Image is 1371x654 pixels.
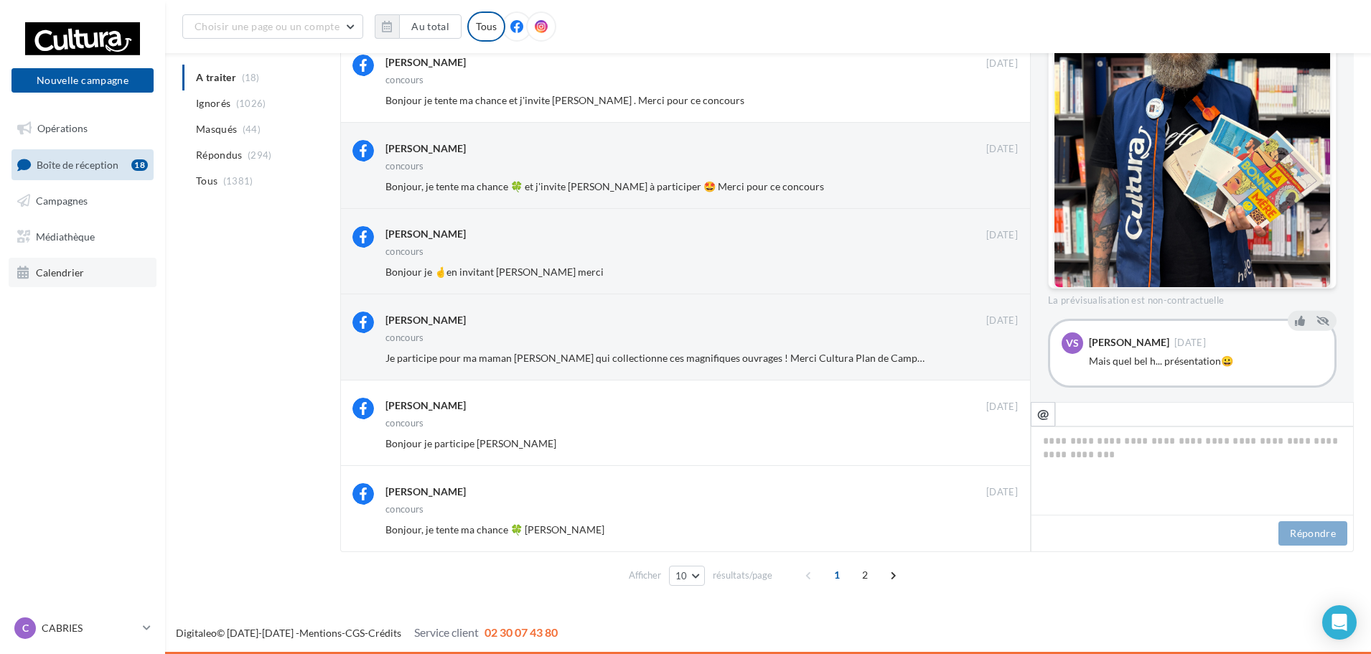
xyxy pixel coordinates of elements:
span: (44) [243,123,261,135]
span: [DATE] [1174,338,1206,347]
span: Service client [414,625,479,639]
a: Digitaleo [176,627,217,639]
button: Répondre [1278,521,1347,546]
span: [DATE] [986,57,1018,70]
a: Campagnes [9,186,156,216]
span: résultats/page [713,569,772,582]
a: CGS [345,627,365,639]
button: 10 [669,566,706,586]
span: 2 [853,564,876,587]
div: concours [385,75,424,85]
div: concours [385,505,424,514]
span: VS [1066,336,1079,350]
span: Bonjour je tente ma chance et j'invite [PERSON_NAME] . Merci pour ce concours [385,94,744,106]
span: 02 30 07 43 80 [485,625,558,639]
div: Tous [467,11,505,42]
button: Au total [399,14,462,39]
span: [DATE] [986,314,1018,327]
span: [DATE] [986,229,1018,242]
span: (1381) [223,175,253,187]
span: Afficher [629,569,661,582]
span: Bonjour je 🤞en invitant [PERSON_NAME] merci [385,266,604,278]
div: [PERSON_NAME] [385,227,466,241]
span: [DATE] [986,143,1018,156]
div: [PERSON_NAME] [385,485,466,499]
div: [PERSON_NAME] [385,55,466,70]
span: Ignorés [196,96,230,111]
span: (294) [248,149,272,161]
div: Mais quel bel h... présentation😀 [1089,354,1323,368]
div: [PERSON_NAME] [385,313,466,327]
span: Je participe pour ma maman [PERSON_NAME] qui collectionne ces magnifiques ouvrages ! Merci Cultur... [385,352,1059,364]
span: [DATE] [986,486,1018,499]
span: Masqués [196,122,237,136]
span: Bonjour, je tente ma chance 🍀 [PERSON_NAME] [385,523,604,536]
span: Choisir une page ou un compte [195,20,340,32]
div: [PERSON_NAME] [385,141,466,156]
span: [DATE] [986,401,1018,414]
span: 1 [825,564,848,587]
button: Choisir une page ou un compte [182,14,363,39]
div: concours [385,247,424,256]
button: @ [1031,402,1055,426]
p: CABRIES [42,621,137,635]
span: 10 [675,570,688,581]
span: Opérations [37,122,88,134]
a: Opérations [9,113,156,144]
span: Bonjour je participe [PERSON_NAME] [385,437,556,449]
div: [PERSON_NAME] [1089,337,1169,347]
span: Tous [196,174,217,188]
i: @ [1037,407,1049,420]
span: Répondus [196,148,243,162]
span: © [DATE]-[DATE] - - - [176,627,558,639]
span: (1026) [236,98,266,109]
div: [PERSON_NAME] [385,398,466,413]
span: Bonjour, je tente ma chance 🍀 et j'invite [PERSON_NAME] à participer 🤩 Merci pour ce concours [385,180,824,192]
a: Boîte de réception18 [9,149,156,180]
span: Médiathèque [36,230,95,243]
div: concours [385,333,424,342]
a: Crédits [368,627,401,639]
a: Mentions [299,627,342,639]
a: C CABRIES [11,615,154,642]
div: concours [385,419,424,428]
span: Boîte de réception [37,158,118,170]
a: Médiathèque [9,222,156,252]
button: Au total [375,14,462,39]
div: 18 [131,159,148,171]
div: La prévisualisation est non-contractuelle [1048,289,1337,307]
span: Campagnes [36,195,88,207]
div: concours [385,162,424,171]
a: Calendrier [9,258,156,288]
span: C [22,621,29,635]
span: Calendrier [36,266,84,278]
button: Nouvelle campagne [11,68,154,93]
div: Open Intercom Messenger [1322,605,1357,640]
